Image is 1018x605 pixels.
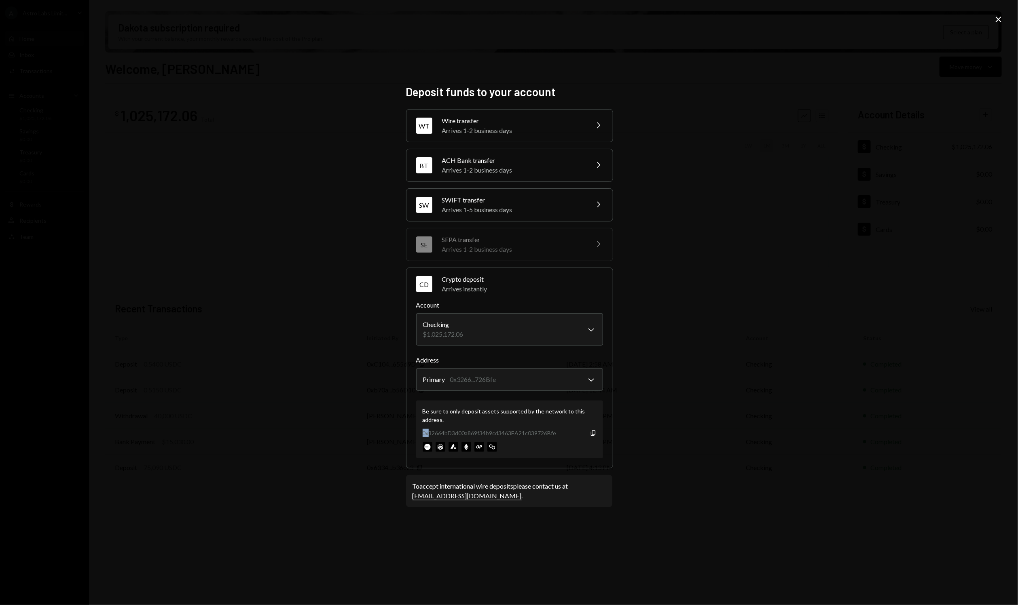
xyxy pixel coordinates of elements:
[406,268,613,300] button: CDCrypto depositArrives instantly
[423,429,557,437] div: 0x32664bD3d00a869f34b9cd3463EA21c039726Bfe
[406,189,613,221] button: SWSWIFT transferArrives 1-5 business days
[442,116,584,126] div: Wire transfer
[442,284,603,294] div: Arrives instantly
[416,313,603,346] button: Account
[442,205,584,215] div: Arrives 1-5 business days
[487,442,497,452] img: polygon-mainnet
[416,236,432,253] div: SE
[442,165,584,175] div: Arrives 1-2 business days
[413,492,522,500] a: [EMAIL_ADDRESS][DOMAIN_NAME]
[442,156,584,165] div: ACH Bank transfer
[416,368,603,391] button: Address
[442,245,584,254] div: Arrives 1-2 business days
[416,157,432,173] div: BT
[416,355,603,365] label: Address
[416,300,603,458] div: CDCrypto depositArrives instantly
[461,442,471,452] img: ethereum-mainnet
[406,110,613,142] button: WTWire transferArrives 1-2 business days
[406,228,613,261] button: SESEPA transferArrives 1-2 business days
[416,197,432,213] div: SW
[442,195,584,205] div: SWIFT transfer
[442,235,584,245] div: SEPA transfer
[413,481,606,501] div: To accept international wire deposits please contact us at .
[442,274,603,284] div: Crypto deposit
[406,84,612,100] h2: Deposit funds to your account
[436,442,445,452] img: arbitrum-mainnet
[442,126,584,135] div: Arrives 1-2 business days
[423,442,432,452] img: base-mainnet
[474,442,484,452] img: optimism-mainnet
[406,149,613,181] button: BTACH Bank transferArrives 1-2 business days
[450,375,496,384] div: 0x3266...726Bfe
[416,118,432,134] div: WT
[449,442,458,452] img: avalanche-mainnet
[423,407,597,424] div: Be sure to only deposit assets supported by the network to this address.
[416,300,603,310] label: Account
[416,276,432,292] div: CD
